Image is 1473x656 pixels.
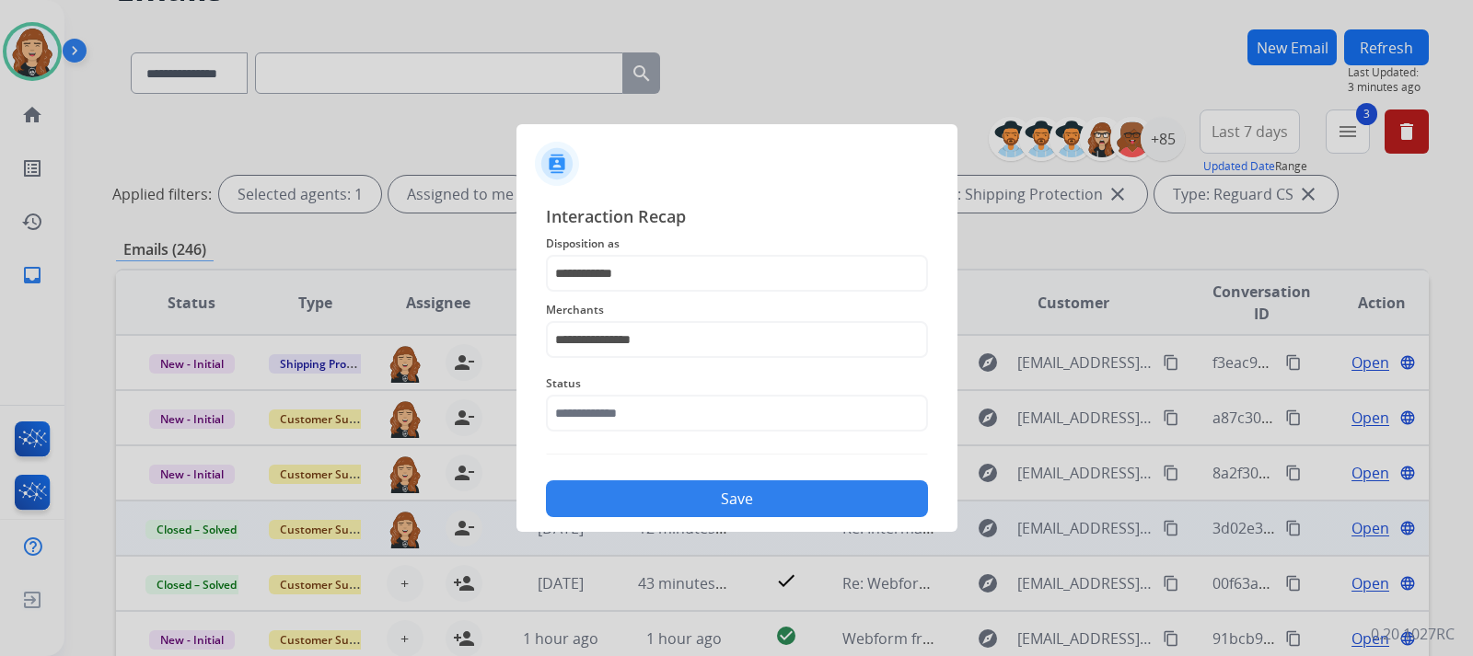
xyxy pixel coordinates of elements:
[1371,623,1455,645] p: 0.20.1027RC
[546,203,928,233] span: Interaction Recap
[546,454,928,455] img: contact-recap-line.svg
[546,480,928,517] button: Save
[535,142,579,186] img: contactIcon
[546,233,928,255] span: Disposition as
[546,299,928,321] span: Merchants
[546,373,928,395] span: Status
